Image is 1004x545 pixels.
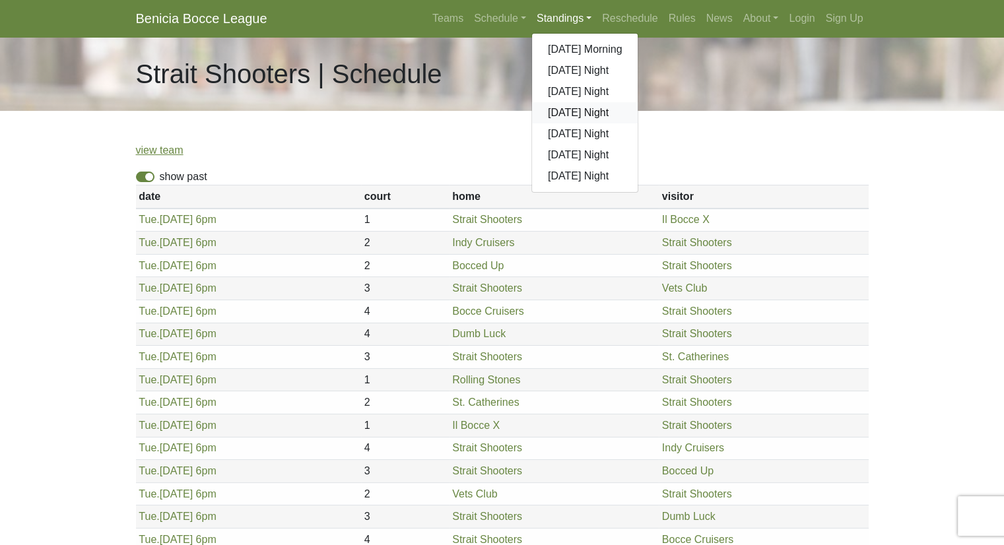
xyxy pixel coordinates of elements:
span: Tue. [139,420,159,431]
a: Strait Shooters [662,374,732,385]
span: Tue. [139,282,159,294]
a: Vets Club [452,488,497,499]
a: [DATE] Night [532,144,638,166]
td: 3 [361,505,449,529]
a: Tue.[DATE] 6pm [139,237,216,248]
h1: Strait Shooters | Schedule [136,58,442,90]
a: Tue.[DATE] 6pm [139,374,216,385]
a: Rolling Stones [452,374,520,385]
th: date [136,185,361,208]
td: 2 [361,232,449,255]
span: Tue. [139,305,159,317]
td: 1 [361,368,449,391]
a: Login [784,5,820,32]
th: court [361,185,449,208]
a: Tue.[DATE] 6pm [139,328,216,339]
a: Tue.[DATE] 6pm [139,397,216,408]
a: Strait Shooters [452,214,522,225]
a: Benicia Bocce League [136,5,267,32]
span: Tue. [139,374,159,385]
span: Tue. [139,511,159,522]
a: Strait Shooters [452,465,522,476]
td: 1 [361,414,449,437]
a: St. Catherines [662,351,729,362]
a: News [701,5,738,32]
a: Tue.[DATE] 6pm [139,305,216,317]
a: Dumb Luck [662,511,716,522]
a: [DATE] Night [532,123,638,144]
td: 4 [361,323,449,346]
a: Teams [427,5,469,32]
a: Tue.[DATE] 6pm [139,420,216,431]
a: Tue.[DATE] 6pm [139,465,216,476]
label: show past [160,169,207,185]
td: 4 [361,437,449,460]
a: Strait Shooters [662,260,732,271]
span: Tue. [139,237,159,248]
th: home [449,185,659,208]
span: Tue. [139,534,159,545]
a: Bocced Up [662,465,714,476]
a: Strait Shooters [662,488,732,499]
a: Schedule [469,5,531,32]
a: Tue.[DATE] 6pm [139,282,216,294]
a: Tue.[DATE] 6pm [139,511,216,522]
a: Il Bocce X [452,420,500,431]
span: Tue. [139,442,159,453]
td: 3 [361,277,449,300]
span: Tue. [139,328,159,339]
td: 3 [361,346,449,369]
td: 4 [361,300,449,323]
a: Bocced Up [452,260,504,271]
td: 1 [361,208,449,232]
a: Vets Club [662,282,707,294]
a: Strait Shooters [452,282,522,294]
span: Tue. [139,488,159,499]
a: Indy Cruisers [452,237,514,248]
a: [DATE] Night [532,166,638,187]
a: Strait Shooters [662,397,732,408]
a: [DATE] Night [532,102,638,123]
a: Bocce Cruisers [452,305,523,317]
th: visitor [659,185,869,208]
td: 2 [361,482,449,505]
a: Strait Shooters [662,328,732,339]
a: Strait Shooters [662,305,732,317]
span: Tue. [139,351,159,362]
a: view team [136,144,184,156]
a: [DATE] Night [532,81,638,102]
a: Strait Shooters [452,351,522,362]
a: Tue.[DATE] 6pm [139,260,216,271]
span: Tue. [139,397,159,408]
a: Reschedule [597,5,663,32]
a: [DATE] Morning [532,39,638,60]
a: Tue.[DATE] 6pm [139,534,216,545]
span: Tue. [139,260,159,271]
td: 2 [361,254,449,277]
span: Tue. [139,465,159,476]
a: St. Catherines [452,397,519,408]
a: Rules [663,5,701,32]
td: 3 [361,460,449,483]
a: [DATE] Night [532,60,638,81]
a: Strait Shooters [452,442,522,453]
a: Strait Shooters [662,420,732,431]
a: Indy Cruisers [662,442,724,453]
a: Tue.[DATE] 6pm [139,488,216,499]
a: Tue.[DATE] 6pm [139,351,216,362]
a: Sign Up [820,5,869,32]
a: Dumb Luck [452,328,506,339]
a: Standings [531,5,597,32]
a: Tue.[DATE] 6pm [139,442,216,453]
span: Tue. [139,214,159,225]
td: 2 [361,391,449,414]
a: Strait Shooters [452,511,522,522]
a: Strait Shooters [452,534,522,545]
a: Bocce Cruisers [662,534,733,545]
a: Tue.[DATE] 6pm [139,214,216,225]
a: Strait Shooters [662,237,732,248]
a: Il Bocce X [662,214,710,225]
a: About [738,5,784,32]
div: Standings [531,33,639,193]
